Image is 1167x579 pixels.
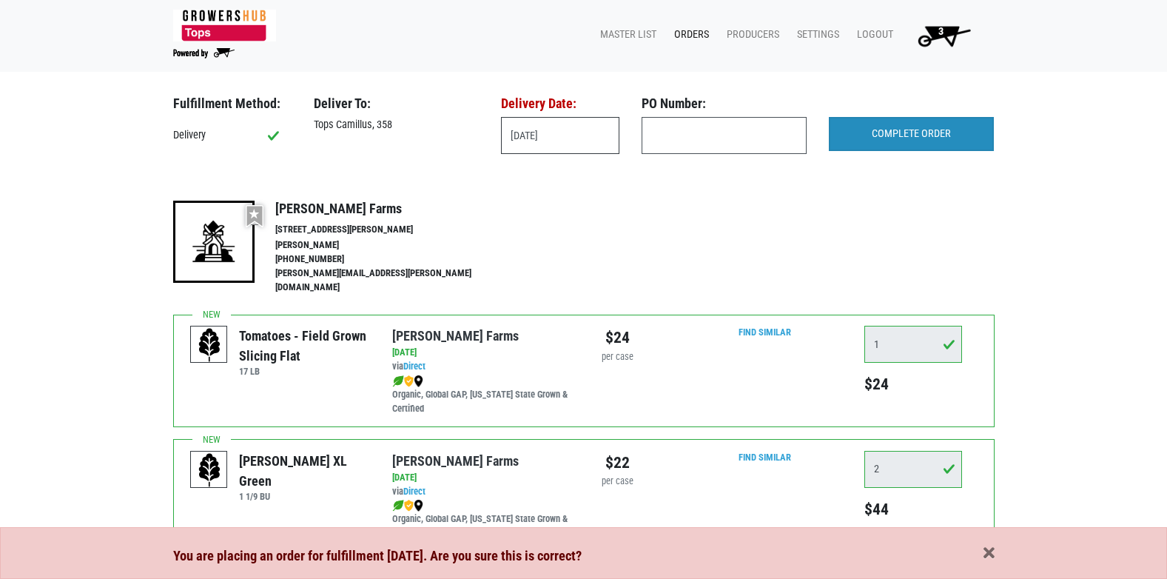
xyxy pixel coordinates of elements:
div: via [392,485,572,499]
a: Settings [785,21,845,49]
h3: Delivery Date: [501,96,619,112]
img: placeholder-variety-43d6402dacf2d531de610a020419775a.svg [191,327,228,364]
div: Tops Camillus, 358 [303,117,490,133]
img: map_marker-0e94453035b3232a4d21701695807de9.png [414,375,423,387]
h5: $44 [864,500,962,519]
a: Producers [715,21,785,49]
li: [PHONE_NUMBER] [275,252,503,267]
div: $24 [595,326,640,349]
input: Qty [864,451,962,488]
div: Tomatoes - Field Grown Slicing Flat [239,326,370,366]
div: $22 [595,451,640,475]
img: 279edf242af8f9d49a69d9d2afa010fb.png [173,10,276,41]
div: [DATE] [392,471,572,485]
div: Organic, Global GAP, [US_STATE] State Grown & Certified [392,374,572,416]
img: placeholder-variety-43d6402dacf2d531de610a020419775a.svg [191,452,228,489]
img: safety-e55c860ca8c00a9c171001a62a92dabd.png [404,375,414,387]
a: Find Similar [739,452,791,463]
img: Cart [911,21,977,50]
div: per case [595,350,640,364]
img: leaf-e5c59151409436ccce96b2ca1b28e03c.png [392,500,404,512]
img: safety-e55c860ca8c00a9c171001a62a92dabd.png [404,500,414,512]
h6: 17 LB [239,366,370,377]
div: You are placing an order for fulfillment [DATE]. Are you sure this is correct? [173,546,995,566]
img: 19-7441ae2ccb79c876ff41c34f3bd0da69.png [173,201,255,282]
img: map_marker-0e94453035b3232a4d21701695807de9.png [414,500,423,512]
h4: [PERSON_NAME] Farms [275,201,503,217]
h6: 1 1/9 BU [239,491,370,502]
input: COMPLETE ORDER [829,117,994,151]
li: [PERSON_NAME] [275,238,503,252]
div: Organic, Global GAP, [US_STATE] State Grown & Certified [392,498,572,540]
div: [DATE] [392,346,572,360]
span: 3 [938,25,944,38]
a: Find Similar [739,327,791,338]
img: leaf-e5c59151409436ccce96b2ca1b28e03c.png [392,375,404,387]
a: Direct [403,361,426,372]
div: [PERSON_NAME] XL Green [239,451,370,491]
h3: Deliver To: [314,96,479,112]
a: Direct [403,486,426,497]
h3: Fulfillment Method: [173,96,292,112]
a: Orders [662,21,715,49]
a: Master List [588,21,662,49]
a: Logout [845,21,899,49]
h3: PO Number: [642,96,807,112]
li: [STREET_ADDRESS][PERSON_NAME] [275,223,503,237]
li: [PERSON_NAME][EMAIL_ADDRESS][PERSON_NAME][DOMAIN_NAME] [275,267,503,295]
input: Select Date [501,117,619,154]
a: [PERSON_NAME] Farms [392,453,519,469]
img: Powered by Big Wheelbarrow [173,48,235,58]
a: [PERSON_NAME] Farms [392,328,519,344]
a: 3 [899,21,983,50]
div: per case [595,475,640,489]
input: Qty [864,326,962,363]
div: via [392,360,572,374]
h5: $24 [864,375,962,394]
